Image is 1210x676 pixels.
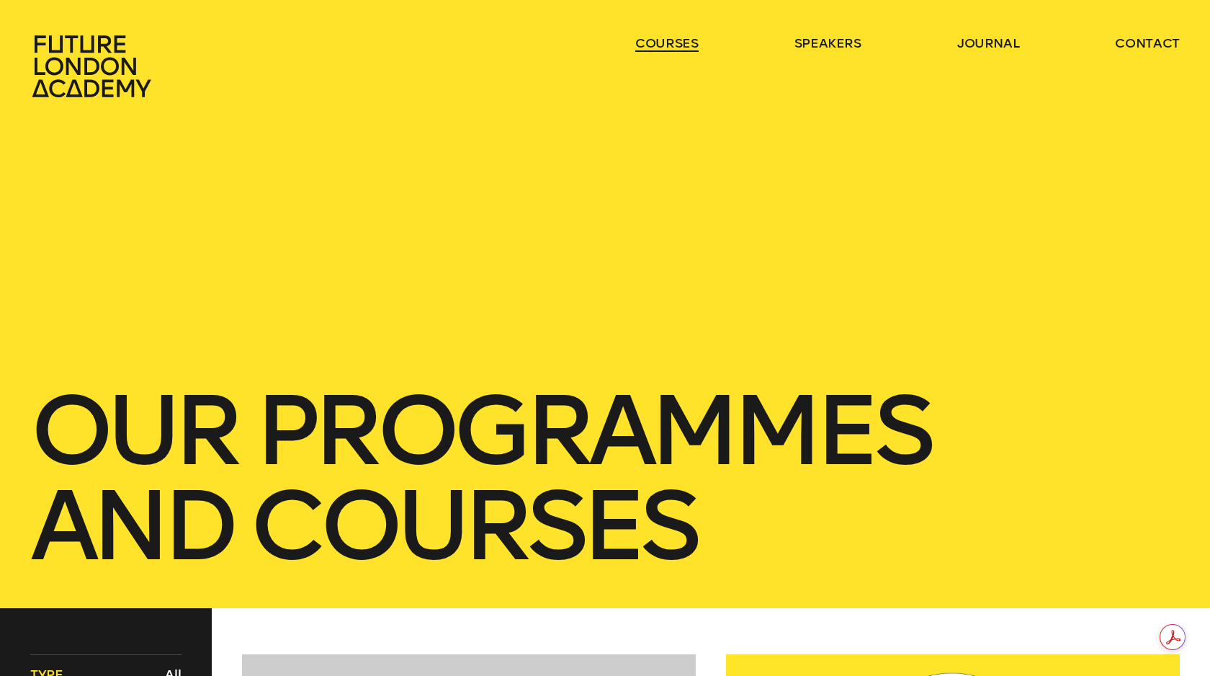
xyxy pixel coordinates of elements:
a: journal [957,35,1020,52]
a: speakers [794,35,861,52]
a: contact [1115,35,1180,52]
h1: our Programmes and courses [30,383,1180,574]
a: courses [635,35,699,52]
